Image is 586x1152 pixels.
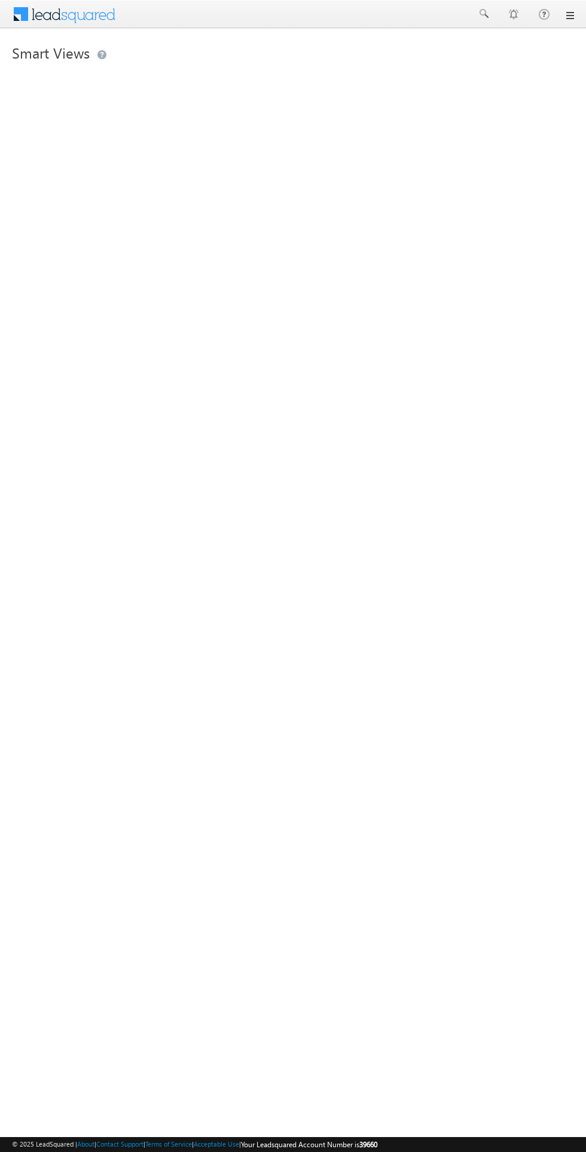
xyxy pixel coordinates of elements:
[77,1140,94,1148] a: About
[241,1140,377,1149] span: Your Leadsquared Account Number is
[12,43,90,62] span: Smart Views
[12,1139,377,1150] span: © 2025 LeadSquared | | | | |
[359,1140,377,1149] span: 39660
[145,1140,192,1148] a: Terms of Service
[194,1140,239,1148] a: Acceptable Use
[96,1140,144,1148] a: Contact Support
